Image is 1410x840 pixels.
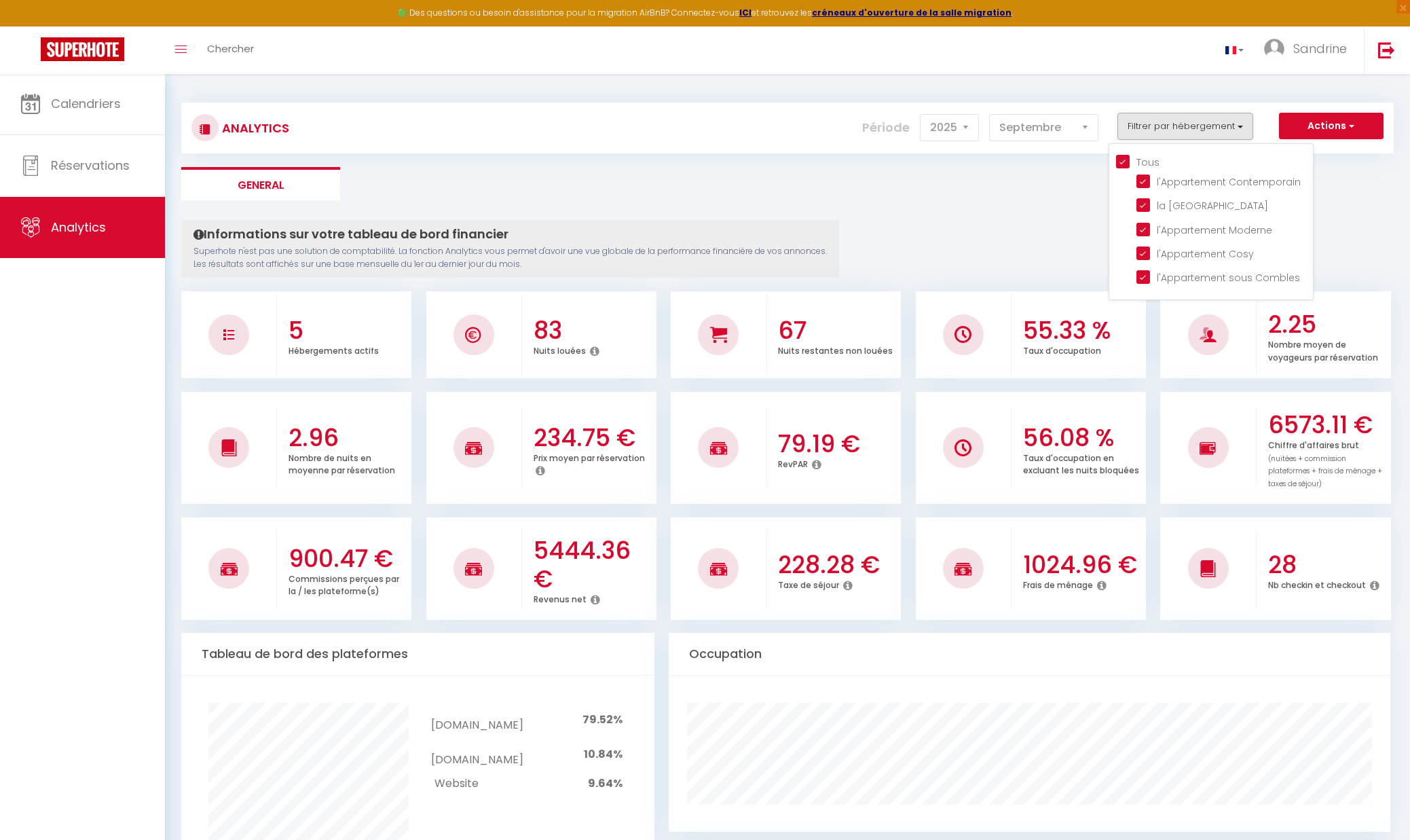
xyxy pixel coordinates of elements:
[51,157,130,174] span: Réservations
[862,113,910,143] label: Période
[588,775,623,791] span: 9.64%
[534,591,587,605] p: Revenus net
[1117,113,1253,140] button: Filtrer par hébergement
[584,746,623,762] span: 10.84%
[193,245,827,271] p: Superhote n'est pas une solution de comptabilité. La fonction Analytics vous permet d'avoir une v...
[1157,271,1300,285] span: l'Appartement sous Combles
[207,41,254,56] span: Chercher
[197,26,264,74] a: Chercher
[778,316,897,345] h3: 67
[193,227,827,242] h4: Informations sur votre tableau de bord financier
[778,456,808,470] p: RevPAR
[11,5,52,46] button: Ouvrir le widget de chat LiveChat
[1023,551,1143,579] h3: 1024.96 €
[289,316,408,345] h3: 5
[41,37,124,61] img: Super Booking
[289,545,408,573] h3: 900.47 €
[534,316,653,345] h3: 83
[289,424,408,452] h3: 2.96
[778,577,839,591] p: Taxe de séjour
[1268,577,1366,591] p: Nb checkin et checkout
[1378,41,1395,58] img: logout
[1157,223,1272,237] span: l'Appartement Moderne
[954,439,971,456] img: NO IMAGE
[1200,440,1217,456] img: NO IMAGE
[778,551,897,579] h3: 228.28 €
[1023,450,1139,477] p: Taux d'occupation en excluant les nuits bloquées
[1268,454,1382,490] span: (nuitées + commission plateformes + frais de ménage + taxes de séjour)
[1268,437,1382,490] p: Chiffre d'affaires brut
[739,7,752,18] a: ICI
[1023,316,1143,345] h3: 55.33 %
[534,536,653,594] h3: 5444.36 €
[223,329,234,340] img: NO IMAGE
[289,570,399,598] p: Commissions perçues par la / les plateforme(s)
[534,342,586,357] p: Nuits louées
[582,712,623,727] span: 79.52%
[1279,113,1384,140] button: Actions
[1268,411,1388,439] h3: 6573.11 €
[669,633,1390,676] div: Occupation
[1157,247,1254,261] span: l'Appartement Cosy
[1268,310,1388,339] h3: 2.25
[51,95,121,112] span: Calendriers
[51,219,106,236] span: Analytics
[431,703,523,737] td: [DOMAIN_NAME]
[431,737,523,772] td: [DOMAIN_NAME]
[289,450,395,477] p: Nombre de nuits en moyenne par réservation
[289,342,379,357] p: Hébergements actifs
[181,633,654,676] div: Tableau de bord des plateformes
[534,424,653,452] h3: 234.75 €
[1023,577,1093,591] p: Frais de ménage
[812,7,1012,18] a: créneaux d'ouverture de la salle migration
[1268,336,1378,363] p: Nombre moyen de voyageurs par réservation
[1264,39,1284,59] img: ...
[181,167,340,200] li: General
[219,113,289,143] h3: Analytics
[1254,26,1364,74] a: ... Sandrine
[1293,40,1347,57] span: Sandrine
[431,772,523,796] td: Website
[1268,551,1388,579] h3: 28
[534,450,645,464] p: Prix moyen par réservation
[1023,342,1101,357] p: Taux d'occupation
[778,342,893,357] p: Nuits restantes non louées
[778,430,897,458] h3: 79.19 €
[1023,424,1143,452] h3: 56.08 %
